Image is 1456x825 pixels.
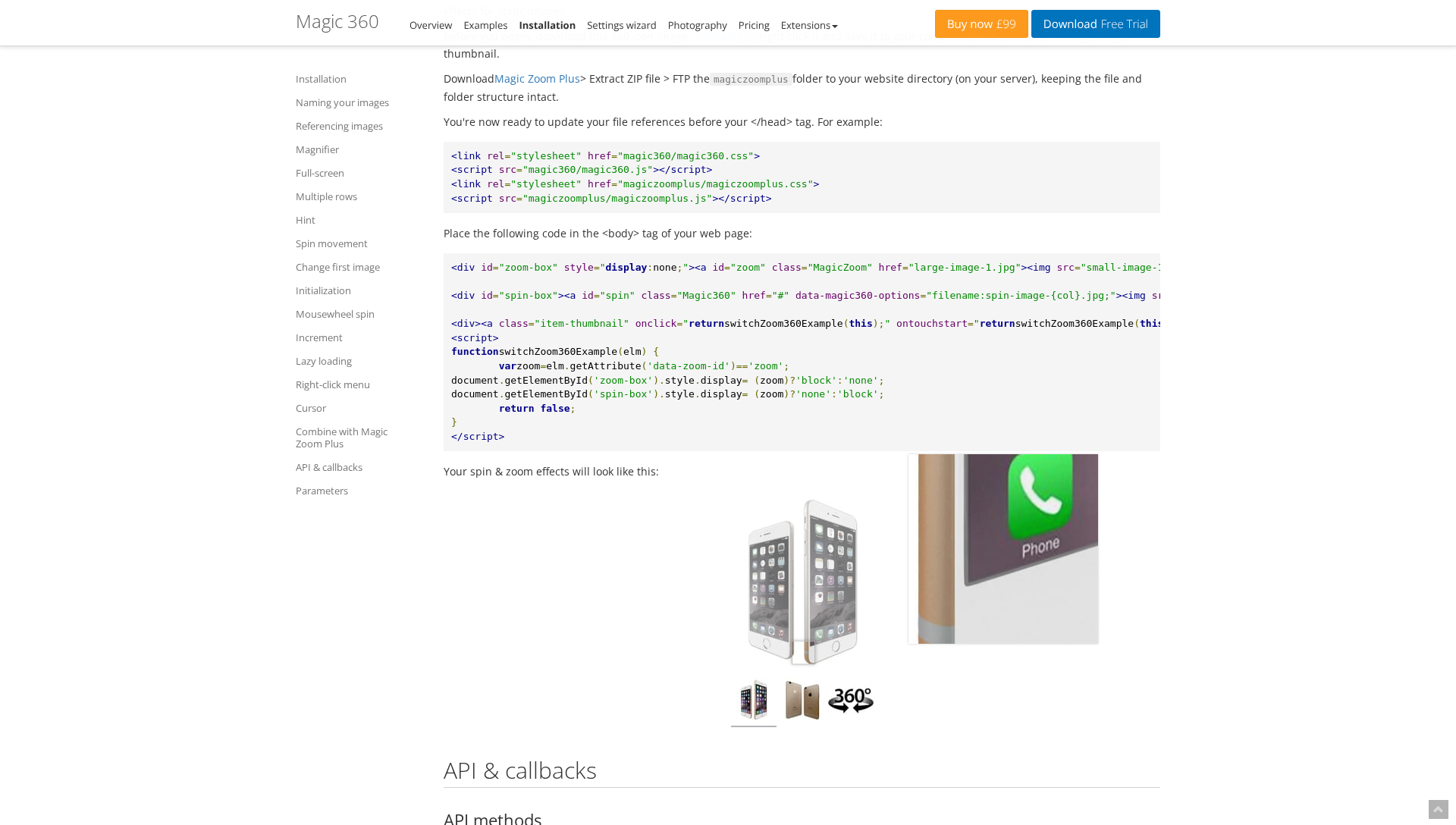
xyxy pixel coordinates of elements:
a: Lazy loading [296,352,425,370]
span: <script [451,193,493,204]
span: "spin-box" [499,290,558,301]
a: Change first image [296,258,425,276]
span: ; [676,262,682,273]
span: 'zoom-box' [594,375,653,386]
span: zoom [516,360,540,372]
span: <div><a [451,318,493,329]
a: Magnifier [296,140,425,158]
span: = [802,262,808,273]
span: 'zoom' [748,360,783,372]
span: ><a [689,262,706,273]
span: id [481,290,493,301]
span: var [499,360,516,372]
span: )== [730,360,748,372]
span: = [1075,262,1081,273]
span: = [493,290,499,301]
p: You're now ready to update your file references before your </head> tag. For example: [444,113,1160,130]
span: elm [623,346,641,357]
span: " [974,318,980,329]
span: "magic360/magic360.js" [522,164,653,175]
span: ). [653,375,665,386]
span: class [772,262,802,273]
a: Referencing images [296,117,425,135]
span: display [701,375,742,386]
span: "stylesheet" [510,150,582,162]
span: false [540,403,570,414]
span: "spin" [600,290,635,301]
span: ><img [1021,262,1050,273]
span: = [493,262,499,273]
span: ); [873,318,885,329]
span: = [724,262,730,273]
a: Examples [463,18,507,32]
a: Buy now£99 [935,10,1028,38]
a: Right-click menu [296,375,425,394]
span: = [902,262,908,273]
p: Your spin & zoom effects will look like this: [444,463,1160,480]
span: rel [487,150,504,162]
span: <script [451,164,493,175]
span: getAttribute [570,360,642,372]
span: elm [546,360,563,372]
span: zoom [760,375,783,386]
span: style [665,388,695,400]
span: = [611,178,617,190]
a: Initialization [296,281,425,300]
a: Settings wizard [587,18,657,32]
span: = [968,318,974,329]
a: Mousewheel spin [296,305,425,323]
span: getElementById [504,375,588,386]
span: getElementById [504,388,588,400]
span: return [689,318,724,329]
span: zoom [760,388,783,400]
span: = [742,375,748,386]
span: ( [843,318,849,329]
span: document [451,375,499,386]
span: "magiczoomplus/magiczoomplus.css" [617,178,813,190]
span: ><img [1116,290,1146,301]
span: 'none' [843,375,879,386]
span: "large-image-1.jpg" [908,262,1021,273]
span: ( [641,360,647,372]
span: = [516,164,522,175]
span: = [516,193,522,204]
span: id [712,262,724,273]
span: 'spin-box' [594,388,653,400]
a: Parameters [296,482,425,500]
span: none [653,262,676,273]
span: ( [1134,318,1140,329]
span: ; [783,360,789,372]
span: ></script> [712,193,771,204]
a: Installation [519,18,576,32]
span: src [1152,290,1169,301]
span: switchZoom360Example [499,346,618,357]
a: Spin movement [296,234,425,253]
span: = [529,318,535,329]
span: = [594,290,600,301]
span: = [766,290,772,301]
a: Hint [296,211,425,229]
a: API & callbacks [296,458,425,476]
a: DownloadFree Trial [1031,10,1160,38]
span: = [742,388,748,400]
span: "magiczoomplus/magiczoomplus.js" [522,193,712,204]
span: <link [451,150,481,162]
span: ( [588,375,594,386]
span: switchZoom360Example [1015,318,1134,329]
span: style [564,262,594,273]
a: Installation [296,70,425,88]
span: = [504,150,510,162]
span: href [588,178,611,190]
span: class [642,290,671,301]
span: class [499,318,529,329]
span: href [879,262,902,273]
span: = [920,290,926,301]
span: " [682,318,689,329]
span: <div [451,290,475,301]
span: "#" [772,290,789,301]
span: Free Trial [1097,18,1148,30]
span: id [582,290,594,301]
span: " [682,262,689,273]
span: = [611,150,617,162]
span: this [1140,318,1163,329]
